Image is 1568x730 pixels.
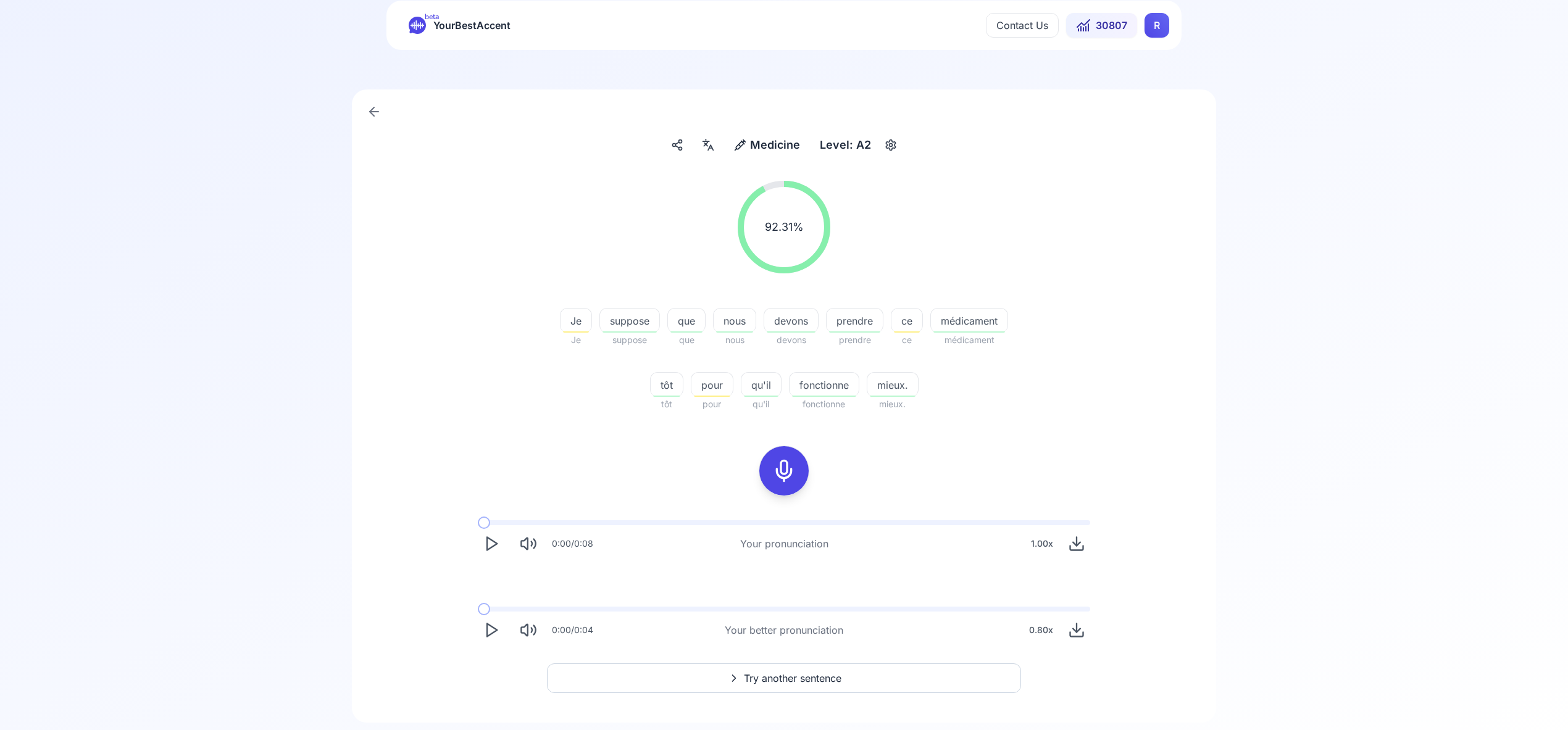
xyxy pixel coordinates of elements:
[741,372,782,397] button: qu'il
[478,616,505,644] button: Play
[1024,618,1058,642] div: 0.80 x
[764,313,818,328] span: devons
[815,134,876,156] div: Level: A2
[790,378,859,392] span: fonctionne
[651,378,683,392] span: tôt
[1066,13,1137,38] button: 30807
[789,372,859,397] button: fonctionne
[560,308,592,333] button: Je
[765,218,804,236] span: 92.31 %
[1063,530,1090,557] button: Download audio
[552,624,593,636] div: 0:00 / 0:04
[741,378,781,392] span: qu'il
[600,313,659,328] span: suppose
[1145,13,1169,38] button: RR
[827,313,883,328] span: prendre
[986,13,1059,38] button: Contact Us
[547,663,1021,693] button: Try another sentence
[789,397,859,412] span: fonctionne
[691,372,733,397] button: pour
[650,397,683,412] span: tôt
[714,313,756,328] span: nous
[891,333,923,347] span: ce
[930,308,1008,333] button: médicament
[764,308,819,333] button: devons
[867,378,918,392] span: mieux.
[515,616,542,644] button: Mute
[930,333,1008,347] span: médicament
[691,378,733,392] span: pour
[433,17,511,34] span: YourBestAccent
[667,308,706,333] button: que
[1145,13,1169,38] div: R
[891,313,922,328] span: ce
[867,372,919,397] button: mieux.
[815,134,901,156] button: Level: A2
[650,372,683,397] button: tôt
[725,623,843,637] div: Your better pronunciation
[560,333,592,347] span: Je
[515,530,542,557] button: Mute
[750,136,800,154] span: Medicine
[478,530,505,557] button: Play
[561,313,591,328] span: Je
[744,671,841,686] span: Try another sentence
[667,333,706,347] span: que
[740,536,828,551] div: Your pronunciation
[713,308,756,333] button: nous
[867,397,919,412] span: mieux.
[599,333,660,347] span: suppose
[713,333,756,347] span: nous
[1026,531,1058,556] div: 1.00 x
[552,537,593,550] div: 0:00 / 0:08
[668,313,705,328] span: que
[1096,18,1127,33] span: 30807
[599,308,660,333] button: suppose
[826,308,883,333] button: prendre
[931,313,1007,328] span: médicament
[425,12,439,22] span: beta
[764,333,819,347] span: devons
[891,308,923,333] button: ce
[826,333,883,347] span: prendre
[691,397,733,412] span: pour
[399,17,520,34] a: betaYourBestAccent
[729,134,805,156] button: Medicine
[1063,616,1090,644] button: Download audio
[741,397,782,412] span: qu'il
